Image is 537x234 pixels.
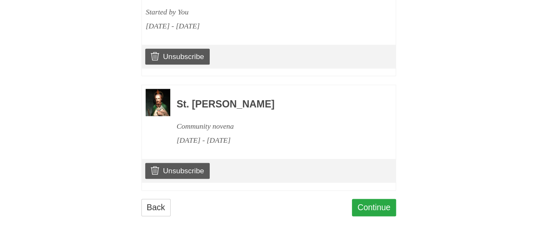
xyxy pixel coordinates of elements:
[146,89,170,116] img: Novena image
[141,199,171,216] a: Back
[177,119,373,133] div: Community novena
[146,5,342,19] div: Started by You
[146,19,342,33] div: [DATE] - [DATE]
[177,133,373,147] div: [DATE] - [DATE]
[145,48,209,65] a: Unsubscribe
[352,199,396,216] a: Continue
[177,99,373,110] h3: St. [PERSON_NAME]
[145,163,209,179] a: Unsubscribe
